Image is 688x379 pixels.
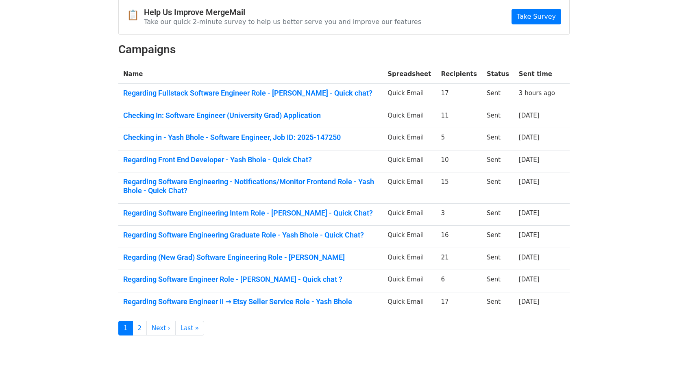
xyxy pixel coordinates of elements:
[514,65,560,84] th: Sent time
[482,248,514,270] td: Sent
[482,226,514,248] td: Sent
[175,321,204,336] a: Last »
[519,276,540,283] a: [DATE]
[519,231,540,239] a: [DATE]
[436,172,482,203] td: 15
[436,128,482,150] td: 5
[482,84,514,106] td: Sent
[519,112,540,119] a: [DATE]
[436,203,482,226] td: 3
[123,177,378,195] a: Regarding Software Engineering - Notifications/Monitor Frontend Role - Yash Bhole - Quick Chat?
[144,17,421,26] p: Take our quick 2-minute survey to help us better serve you and improve our features
[383,226,436,248] td: Quick Email
[482,292,514,314] td: Sent
[133,321,147,336] a: 2
[123,297,378,306] a: Regarding Software Engineer II → Etsy Seller Service Role - Yash Bhole
[436,270,482,292] td: 6
[436,106,482,128] td: 11
[144,7,421,17] h4: Help Us Improve MergeMail
[436,150,482,172] td: 10
[519,134,540,141] a: [DATE]
[436,65,482,84] th: Recipients
[383,248,436,270] td: Quick Email
[519,209,540,217] a: [DATE]
[482,203,514,226] td: Sent
[118,321,133,336] a: 1
[519,298,540,305] a: [DATE]
[123,231,378,240] a: Regarding Software Engineering Graduate Role - Yash Bhole - Quick Chat?
[647,340,688,379] iframe: Chat Widget
[482,106,514,128] td: Sent
[519,178,540,185] a: [DATE]
[383,128,436,150] td: Quick Email
[383,172,436,203] td: Quick Email
[519,156,540,163] a: [DATE]
[482,270,514,292] td: Sent
[123,275,378,284] a: Regarding Software Engineer Role - [PERSON_NAME] - Quick chat ?
[383,106,436,128] td: Quick Email
[482,150,514,172] td: Sent
[482,65,514,84] th: Status
[123,133,378,142] a: Checking in - Yash Bhole - Software Engineer, Job ID: 2025-147250
[482,172,514,203] td: Sent
[146,321,176,336] a: Next ›
[383,203,436,226] td: Quick Email
[127,9,144,21] span: 📋
[436,84,482,106] td: 17
[118,43,570,57] h2: Campaigns
[123,155,378,164] a: Regarding Front End Developer - Yash Bhole - Quick Chat?
[383,292,436,314] td: Quick Email
[118,65,383,84] th: Name
[383,65,436,84] th: Spreadsheet
[123,253,378,262] a: Regarding (New Grad) Software Engineering Role - [PERSON_NAME]
[436,292,482,314] td: 17
[383,150,436,172] td: Quick Email
[123,209,378,218] a: Regarding Software Engineering Intern Role - [PERSON_NAME] - Quick Chat?
[436,226,482,248] td: 16
[519,254,540,261] a: [DATE]
[383,270,436,292] td: Quick Email
[123,111,378,120] a: Checking In: Software Engineer (University Grad) Application
[512,9,561,24] a: Take Survey
[383,84,436,106] td: Quick Email
[123,89,378,98] a: Regarding Fullstack Software Engineer Role - [PERSON_NAME] - Quick chat?
[519,89,555,97] a: 3 hours ago
[482,128,514,150] td: Sent
[436,248,482,270] td: 21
